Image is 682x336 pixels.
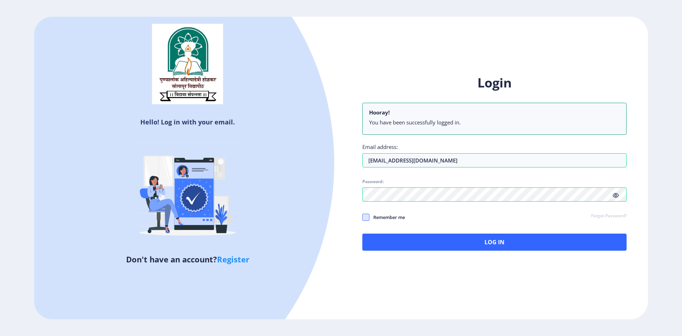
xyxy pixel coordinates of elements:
a: Forgot Password? [591,213,627,219]
span: Remember me [369,213,405,222]
button: Log In [362,234,627,251]
img: sulogo.png [152,24,223,104]
h1: Login [362,74,627,91]
label: Email address: [362,143,398,150]
input: Email address [362,153,627,167]
label: Password: [362,179,384,185]
a: Register [217,254,249,265]
h5: Don't have an account? [39,254,336,265]
img: Verified-rafiki.svg [125,129,250,254]
b: Hooray! [369,109,390,116]
li: You have been successfully logged in. [369,119,620,126]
